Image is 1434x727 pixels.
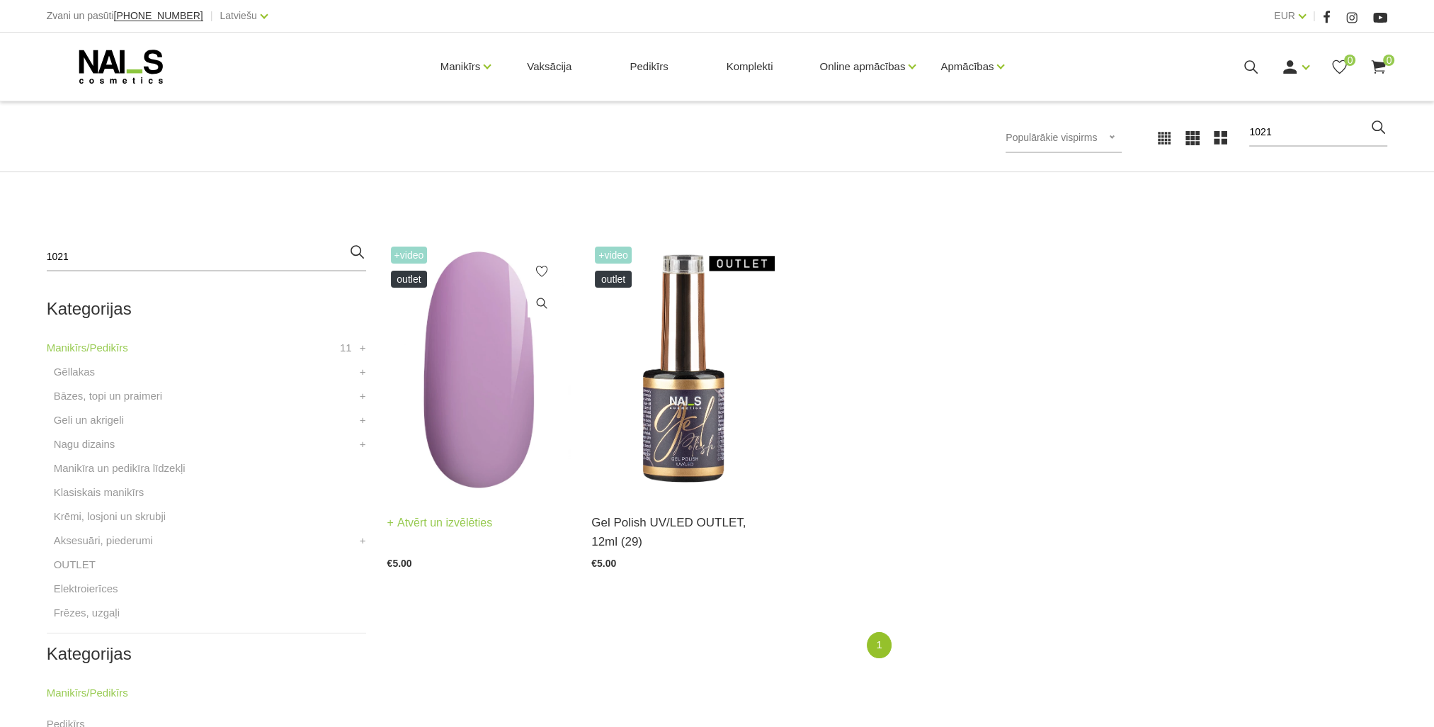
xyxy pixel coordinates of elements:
span: | [210,7,213,25]
a: Komplekti [715,33,785,101]
a: Apmācības [940,38,994,95]
span: 11 [340,339,352,356]
a: Pedikīrs [618,33,679,101]
a: 0 [1331,58,1348,76]
a: Manikīrs [440,38,481,95]
div: Zvani un pasūti [47,7,203,25]
span: OUTLET [391,271,428,288]
a: 0 [1370,58,1387,76]
span: 0 [1344,55,1355,66]
a: + [360,532,366,549]
a: Online apmācības [819,38,905,95]
span: OUTLET [595,271,632,288]
a: EUR [1274,7,1295,24]
a: Manikīrs/Pedikīrs [47,339,128,356]
a: 1 [867,632,891,658]
span: 0 [1383,55,1394,66]
img: Ilgnoturīga, intensīvi pigmentēta gēllaka. Viegli klājas, lieliski žūst, nesaraujas, neatkāpjas n... [591,243,775,495]
h2: Kategorijas [47,300,366,318]
nav: catalog-product-list [387,632,1388,658]
input: Meklēt produktus ... [1249,118,1387,147]
a: Frēzes, uzgaļi [54,604,120,621]
a: [PHONE_NUMBER] [114,11,203,21]
a: Vaksācija [516,33,583,101]
span: +Video [391,247,428,264]
a: Nagu dizains [54,436,115,453]
a: Gel Polish UV/LED OUTLET, 12ml (29) [591,513,775,551]
h2: Kategorijas [47,645,366,663]
span: Populārākie vispirms [1006,132,1097,143]
input: Meklēt produktus ... [47,243,366,271]
span: [PHONE_NUMBER] [114,10,203,21]
a: Latviešu [220,7,257,24]
a: Klasiskais manikīrs [54,484,144,501]
a: Manikīra un pedikīra līdzekļi [54,460,186,477]
a: Krēmi, losjoni un skrubji [54,508,166,525]
span: €5.00 [591,558,616,569]
a: Atvērt un izvēlēties [387,513,493,533]
span: | [1313,7,1316,25]
a: Aksesuāri, piederumi [54,532,153,549]
a: Elektroierīces [54,580,118,597]
span: +Video [595,247,632,264]
a: OUTLET [54,556,96,573]
a: + [360,436,366,453]
a: Gēllakas [54,363,95,381]
a: Bāzes, topi un praimeri [54,388,162,405]
a: Geli un akrigeli [54,412,124,429]
span: €5.00 [387,558,412,569]
img: Ilgnoturīga, intensīvi pigmentēta gēllaka. Viegli klājas, lieliski žūst, nesaraujas, neatkāpjas n... [387,243,571,495]
a: + [360,412,366,429]
a: + [360,363,366,381]
a: + [360,388,366,405]
a: Manikīrs/Pedikīrs [47,684,128,701]
a: + [360,339,366,356]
